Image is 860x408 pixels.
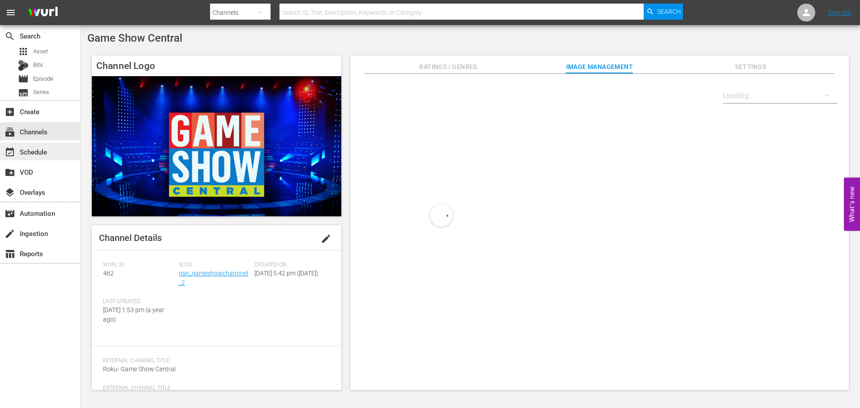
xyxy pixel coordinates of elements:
[103,298,174,305] span: Last Updated:
[657,4,681,20] span: Search
[844,177,860,231] button: Open Feedback Widget
[566,61,633,73] span: Image Management
[103,385,326,392] span: External Channel Title:
[4,167,15,178] span: VOD
[179,270,248,286] a: gsn_gameshowchannnel_2
[18,60,29,71] div: Bits
[4,31,15,42] span: Search
[103,365,176,373] span: Roku- Game Show Central
[4,249,15,259] span: Reports
[92,76,341,216] img: Game Show Central
[315,228,337,249] button: edit
[4,208,15,219] span: Automation
[4,228,15,239] span: Ingestion
[254,270,318,277] span: [DATE] 5:42 pm ([DATE])
[644,4,683,20] button: Search
[18,73,29,84] span: Episode
[4,187,15,198] span: Overlays
[103,262,174,269] span: Wurl ID:
[33,88,49,97] span: Series
[254,262,326,269] span: Created On:
[103,270,114,277] span: 462
[179,262,250,269] span: Slug:
[18,46,29,57] span: Asset
[18,87,29,98] span: Series
[415,61,482,73] span: Ratings / Genres
[103,357,326,365] span: Internal Channel Title:
[87,32,182,44] span: Game Show Central
[33,60,43,69] span: Bits
[5,7,16,18] span: menu
[717,61,784,73] span: Settings
[4,147,15,158] span: Schedule
[321,233,331,244] span: edit
[4,127,15,137] span: Channels
[21,2,64,23] img: ans4CAIJ8jUAAAAAAAAAAAAAAAAAAAAAAAAgQb4GAAAAAAAAAAAAAAAAAAAAAAAAJMjXAAAAAAAAAAAAAAAAAAAAAAAAgAT5G...
[33,74,53,83] span: Episode
[4,107,15,117] span: Create
[99,232,162,243] span: Channel Details
[828,9,851,16] a: Sign Out
[103,306,164,323] span: [DATE] 1:53 pm (a year ago)
[92,56,341,76] h4: Channel Logo
[33,47,48,56] span: Asset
